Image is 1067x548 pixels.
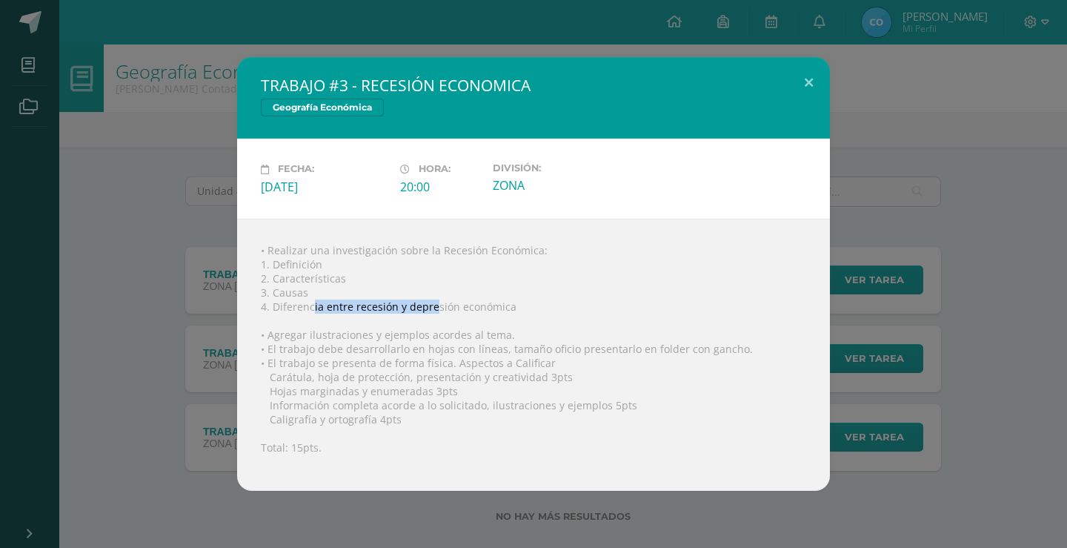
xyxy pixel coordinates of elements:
[278,164,314,175] span: Fecha:
[400,179,481,195] div: 20:00
[419,164,451,175] span: Hora:
[261,75,806,96] h2: TRABAJO #3 - RECESIÓN ECONOMICA
[493,162,620,174] label: División:
[493,177,620,194] div: ZONA
[788,57,830,108] button: Close (Esc)
[261,99,384,116] span: Geografía Económica
[237,219,830,491] div: • Realizar una investigación sobre la Recesión Económica: 1. Definición 2. Características 3. Cau...
[261,179,388,195] div: [DATE]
